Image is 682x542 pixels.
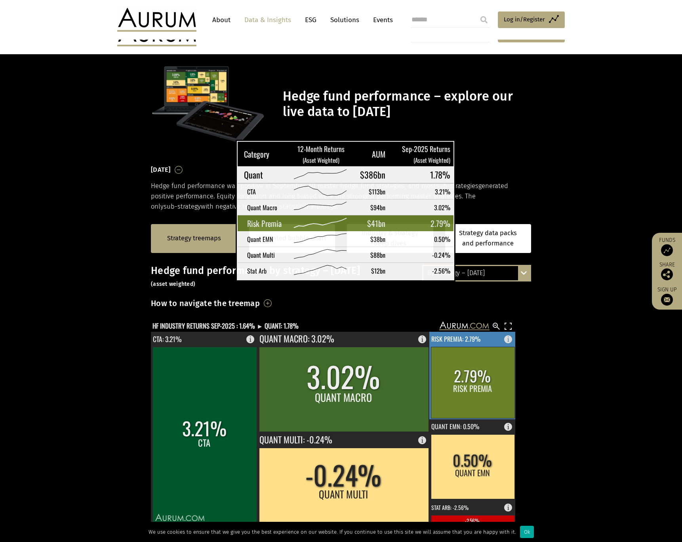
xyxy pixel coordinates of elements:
[151,181,531,212] p: Hedge fund performance was positive in September. All master hedge fund strategies, and most gene...
[164,203,201,210] span: sub-strategy
[656,286,678,306] a: Sign up
[661,294,673,306] img: Sign up to our newsletter
[661,268,673,280] img: Share this post
[283,89,529,120] h1: Hedge fund performance – explore our live data to [DATE]
[167,233,221,243] a: Strategy treemaps
[423,266,530,280] div: By strategy – [DATE]
[369,13,393,27] a: Events
[301,13,320,27] a: ESG
[347,224,433,253] a: Industry & strategy deep dives
[151,265,531,289] h3: Hedge fund performance by strategy – [DATE]
[476,12,492,28] input: Submit
[504,15,545,24] span: Log in/Register
[117,8,196,32] img: Aurum
[445,224,532,253] a: Strategy data packs and performance
[656,262,678,280] div: Share
[151,164,171,176] h3: [DATE]
[498,11,565,28] a: Log in/Register
[661,244,673,256] img: Access Funds
[326,13,363,27] a: Solutions
[151,281,195,287] small: (asset weighted)
[520,526,534,538] div: Ok
[436,182,478,190] span: sub-strategies
[151,297,260,310] h3: How to navigate the treemap
[240,13,295,27] a: Data & Insights
[208,13,234,27] a: About
[258,233,326,243] a: Animated bubble chart
[656,237,678,256] a: Funds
